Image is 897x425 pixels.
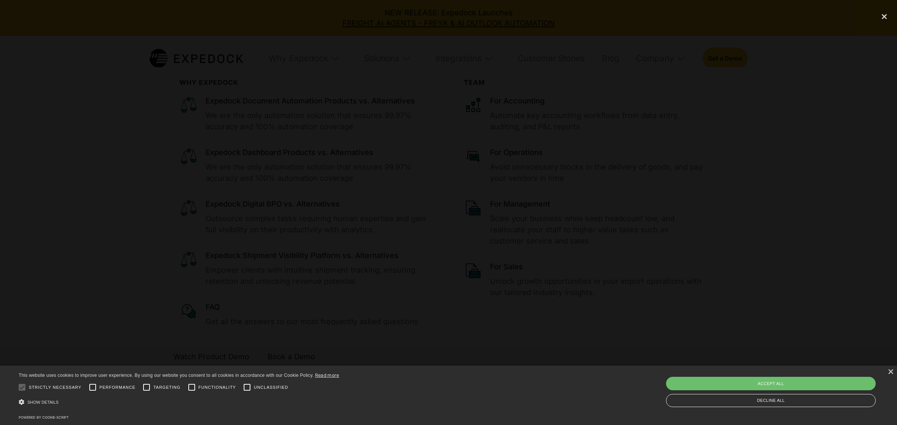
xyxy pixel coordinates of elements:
span: Show details [27,400,59,404]
span: Strictly necessary [29,384,81,391]
span: Performance [99,384,136,391]
div: Decline all [666,394,876,407]
span: Targeting [153,384,180,391]
iframe: Chat Widget [773,344,897,425]
div: Accept all [666,377,876,390]
span: This website uses cookies to improve user experience. By using our website you consent to all coo... [19,373,314,378]
a: Read more [315,372,339,378]
span: Unclassified [254,384,288,391]
div: close lightbox [872,9,897,25]
span: Functionality [198,384,236,391]
a: Powered by cookie-script [19,415,69,419]
iframe: YouTube embed [273,110,624,315]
